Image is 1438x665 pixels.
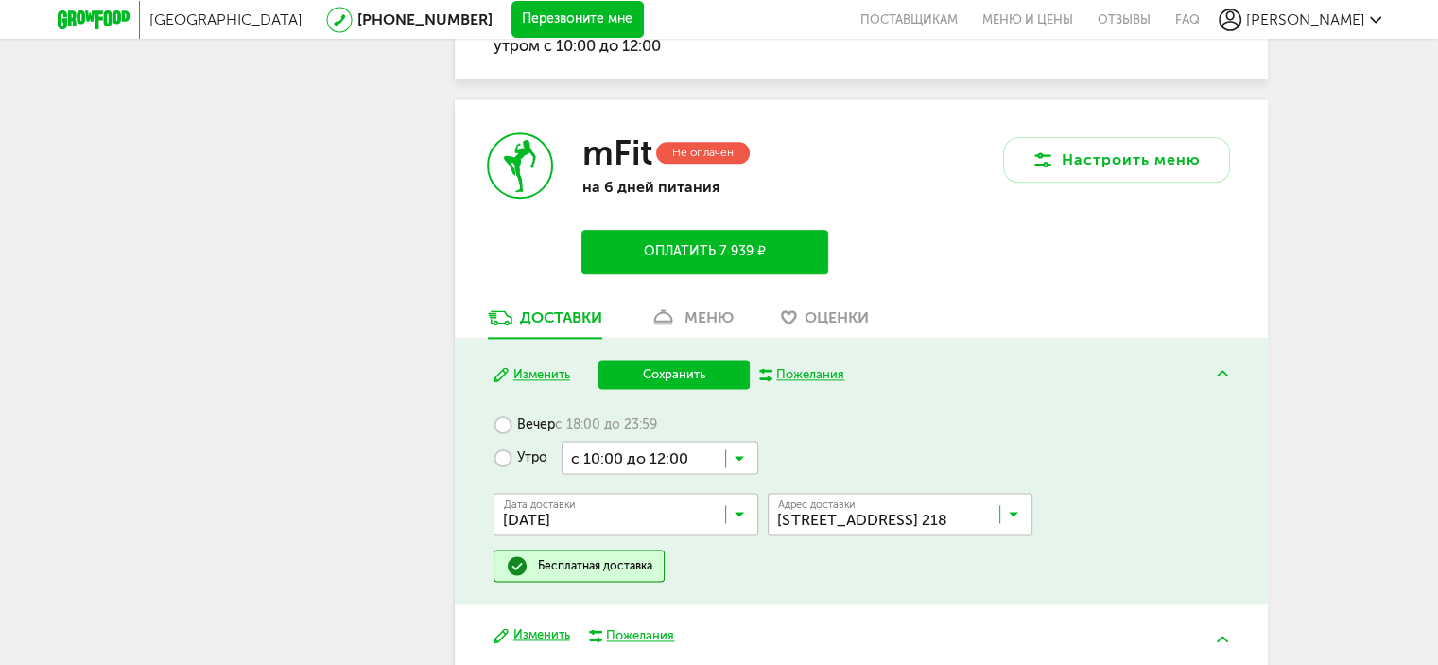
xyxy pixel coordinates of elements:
span: [PERSON_NAME] [1246,10,1365,28]
button: Пожелания [759,366,845,383]
p: на 6 дней питания [581,178,827,196]
div: Пожелания [776,366,844,383]
label: Вечер [494,408,657,441]
a: [PHONE_NUMBER] [357,10,493,28]
a: Оценки [771,307,878,338]
button: Перезвоните мне [511,1,644,39]
a: Доставки [478,307,612,338]
div: Доставки [520,308,602,326]
h3: mFit [581,132,651,173]
div: Не оплачен [656,142,750,164]
a: меню [640,307,743,338]
button: Сохранить [598,360,750,389]
div: меню [684,308,734,326]
img: arrow-up-green.5eb5f82.svg [1217,370,1228,376]
img: arrow-up-green.5eb5f82.svg [1217,636,1228,642]
span: [GEOGRAPHIC_DATA] [149,10,303,28]
span: Дата доставки [504,499,576,510]
label: Утро [494,441,547,474]
button: Оплатить 7 939 ₽ [581,230,827,274]
span: Оценки [805,308,869,326]
span: с 18:00 до 23:59 [555,416,657,433]
button: Изменить [494,366,570,384]
button: Настроить меню [1003,137,1230,183]
span: Адрес доставки [778,499,856,510]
